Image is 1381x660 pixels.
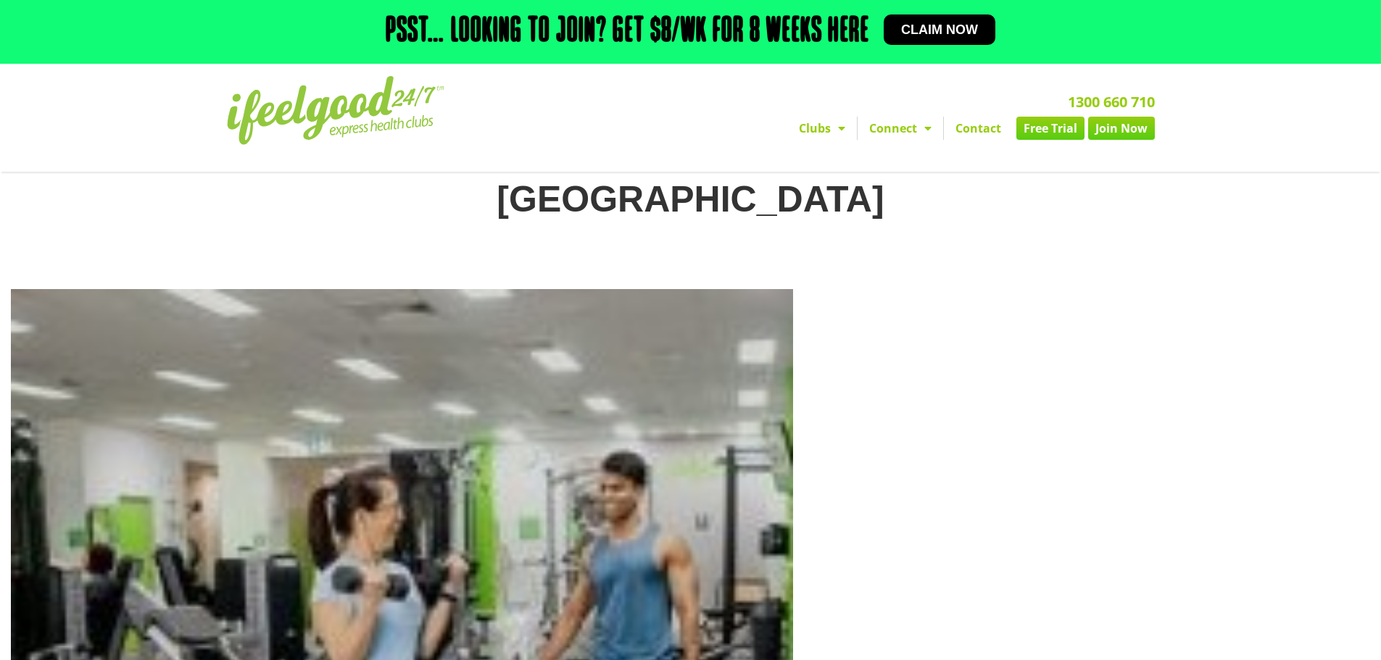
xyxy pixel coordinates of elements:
h2: Psst… Looking to join? Get $8/wk for 8 weeks here [386,14,869,49]
a: Join Now [1088,117,1155,140]
a: Clubs [787,117,857,140]
nav: Menu [557,117,1155,140]
span: Claim now [901,23,978,36]
h1: [GEOGRAPHIC_DATA] [11,177,1370,221]
a: 1300 660 710 [1068,92,1155,112]
a: Claim now [884,14,995,45]
a: Contact [944,117,1013,140]
a: Free Trial [1016,117,1085,140]
a: Connect [858,117,943,140]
